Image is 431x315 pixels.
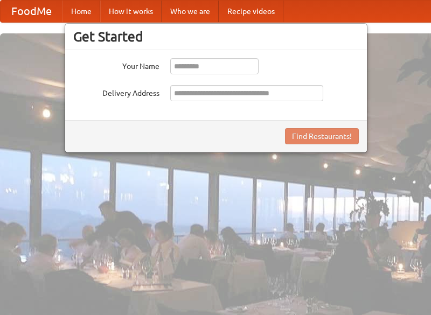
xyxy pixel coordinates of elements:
a: Who we are [162,1,219,22]
h3: Get Started [73,29,359,45]
a: How it works [100,1,162,22]
label: Your Name [73,58,159,72]
button: Find Restaurants! [285,128,359,144]
a: FoodMe [1,1,62,22]
a: Recipe videos [219,1,283,22]
label: Delivery Address [73,85,159,99]
a: Home [62,1,100,22]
